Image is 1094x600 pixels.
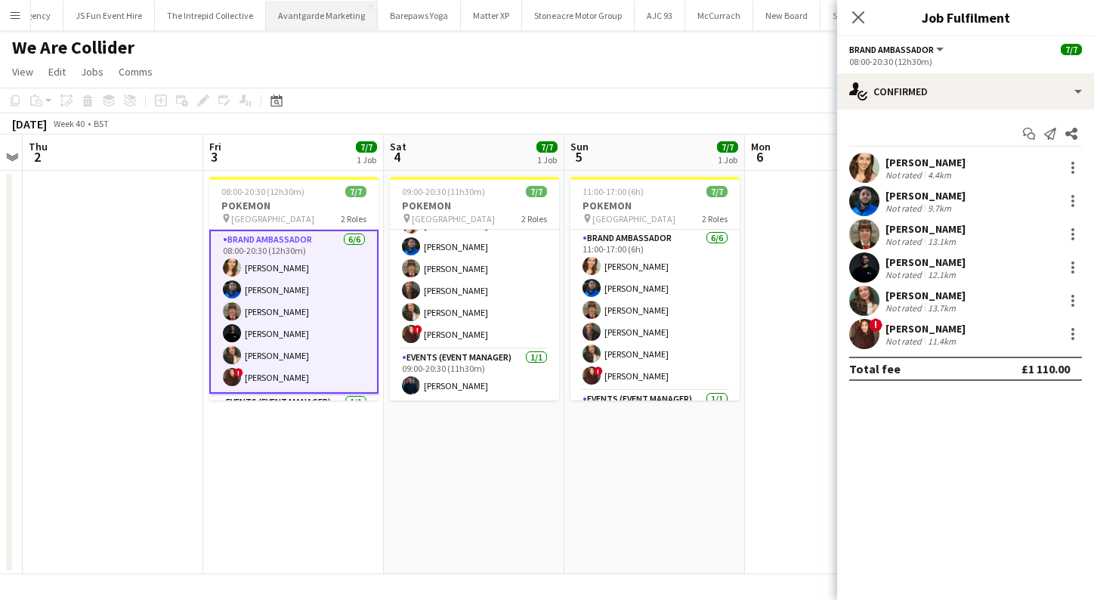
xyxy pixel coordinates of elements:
span: Sat [390,140,406,153]
span: 11:00-17:00 (6h) [583,186,644,197]
span: 4 [388,148,406,165]
span: 2 Roles [702,213,728,224]
div: BST [94,118,109,129]
button: Stoneacre Motor Group [522,1,635,30]
div: 13.7km [925,302,959,314]
div: 13.1km [925,236,959,247]
div: [PERSON_NAME] [885,189,966,203]
span: ! [594,366,603,376]
div: Not rated [885,302,925,314]
h3: POKEMON [570,199,740,212]
div: 9.7km [925,203,954,214]
span: 7/7 [706,186,728,197]
div: Not rated [885,269,925,280]
a: Edit [42,62,72,82]
span: ! [234,368,243,377]
button: AJC 93 [635,1,685,30]
span: 7/7 [345,186,366,197]
span: Edit [48,65,66,79]
div: [PERSON_NAME] [885,222,966,236]
button: McCurrach [685,1,753,30]
div: Not rated [885,169,925,181]
span: Mon [751,140,771,153]
span: ! [413,325,422,334]
app-card-role: Events (Event Manager)1/109:00-20:30 (11h30m)[PERSON_NAME] [390,349,559,401]
span: 7/7 [717,141,738,153]
h3: POKEMON [209,199,379,212]
span: ! [869,318,882,332]
button: Barepaws Yoga [378,1,461,30]
div: 1 Job [718,154,737,165]
app-job-card: 09:00-20:30 (11h30m)7/7POKEMON [GEOGRAPHIC_DATA]2 RolesBrand Ambassador6/609:00-20:30 (11h30m)[PE... [390,177,559,401]
span: 7/7 [1061,44,1082,55]
div: Total fee [849,361,901,376]
button: Substance Global [820,1,913,30]
span: 2 Roles [341,213,366,224]
div: £1 110.00 [1021,361,1070,376]
div: 1 Job [537,154,557,165]
span: [GEOGRAPHIC_DATA] [231,213,314,224]
button: New Board [753,1,820,30]
span: 7/7 [536,141,558,153]
span: View [12,65,33,79]
span: 7/7 [356,141,377,153]
div: [PERSON_NAME] [885,255,966,269]
div: Confirmed [837,73,1094,110]
app-card-role: Events (Event Manager)1/1 [209,394,379,445]
span: [GEOGRAPHIC_DATA] [412,213,495,224]
h1: We Are Collider [12,36,134,59]
div: Not rated [885,203,925,214]
span: Jobs [81,65,104,79]
button: Avantgarde Marketing [266,1,378,30]
span: Brand Ambassador [849,44,934,55]
a: View [6,62,39,82]
div: 1 Job [357,154,376,165]
span: 2 Roles [521,213,547,224]
div: [PERSON_NAME] [885,289,966,302]
span: Sun [570,140,589,153]
span: [GEOGRAPHIC_DATA] [592,213,675,224]
app-card-role: Brand Ambassador6/609:00-20:30 (11h30m)[PERSON_NAME][PERSON_NAME][PERSON_NAME][PERSON_NAME][PERSO... [390,188,559,349]
span: 7/7 [526,186,547,197]
span: Fri [209,140,221,153]
h3: POKEMON [390,199,559,212]
div: 11.4km [925,336,959,347]
div: 12.1km [925,269,959,280]
a: Comms [113,62,159,82]
app-card-role: Brand Ambassador6/608:00-20:30 (12h30m)[PERSON_NAME][PERSON_NAME][PERSON_NAME][PERSON_NAME][PERSO... [209,230,379,394]
span: 09:00-20:30 (11h30m) [402,186,485,197]
app-card-role: Events (Event Manager)1/1 [570,391,740,442]
a: Jobs [75,62,110,82]
button: JS Fun Event Hire [63,1,155,30]
span: 6 [749,148,771,165]
div: Not rated [885,236,925,247]
app-job-card: 11:00-17:00 (6h)7/7POKEMON [GEOGRAPHIC_DATA]2 RolesBrand Ambassador6/611:00-17:00 (6h)[PERSON_NAM... [570,177,740,401]
span: 5 [568,148,589,165]
span: 3 [207,148,221,165]
button: Matter XP [461,1,522,30]
h3: Job Fulfilment [837,8,1094,27]
div: [PERSON_NAME] [885,156,966,169]
span: Comms [119,65,153,79]
app-card-role: Brand Ambassador6/611:00-17:00 (6h)[PERSON_NAME][PERSON_NAME][PERSON_NAME][PERSON_NAME][PERSON_NA... [570,230,740,391]
span: Thu [29,140,48,153]
span: 2 [26,148,48,165]
div: [PERSON_NAME] [885,322,966,336]
span: Week 40 [50,118,88,129]
div: 08:00-20:30 (12h30m) [849,56,1082,67]
button: The Intrepid Collective [155,1,266,30]
button: Brand Ambassador [849,44,946,55]
span: 08:00-20:30 (12h30m) [221,186,304,197]
div: Not rated [885,336,925,347]
div: 4.4km [925,169,954,181]
app-job-card: 08:00-20:30 (12h30m)7/7POKEMON [GEOGRAPHIC_DATA]2 RolesBrand Ambassador6/608:00-20:30 (12h30m)[PE... [209,177,379,401]
div: [DATE] [12,116,47,131]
